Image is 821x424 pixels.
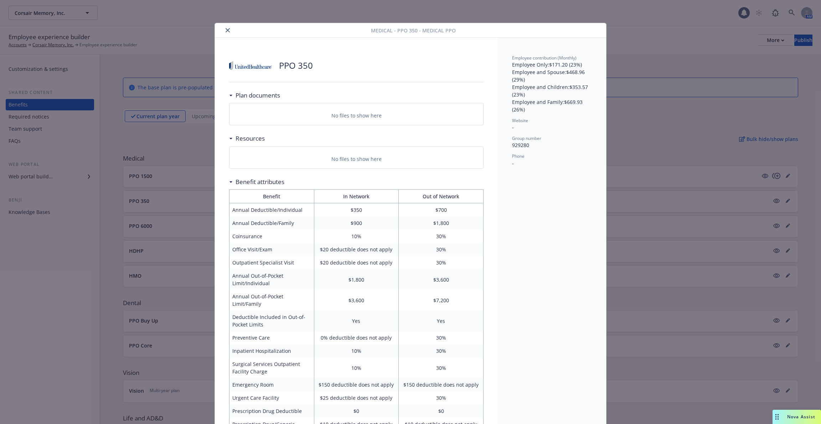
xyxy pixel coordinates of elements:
td: $1,800 [314,269,399,290]
td: Coinsurance [229,230,314,243]
td: Surgical Services Outpatient Facility Charge [229,357,314,378]
td: $7,200 [399,290,484,310]
img: United Healthcare Insurance Company [229,55,272,76]
td: 30% [399,243,484,256]
td: $3,600 [399,269,484,290]
td: Emergency Room [229,378,314,391]
span: Phone [512,153,525,159]
td: 10% [314,344,399,357]
td: Deductible Included in Out-of-Pocket Limits [229,310,314,331]
td: 0% deductible does not apply [314,331,399,344]
td: Office Visit/Exam [229,243,314,256]
td: 30% [399,344,484,357]
button: close [223,26,232,35]
td: $150 deductible does not apply [314,378,399,391]
p: Employee and Family : $669.93 (26%) [512,98,592,113]
div: Drag to move [773,410,781,424]
p: No files to show here [331,112,382,119]
td: 10% [314,230,399,243]
td: $20 deductible does not apply [314,243,399,256]
td: Urgent Care Facility [229,391,314,404]
td: $0 [399,404,484,418]
th: In Network [314,190,399,203]
td: 10% [314,357,399,378]
div: Resources [229,134,265,143]
span: Nova Assist [787,414,815,420]
td: $150 deductible does not apply [399,378,484,391]
td: Outpatient Specialist Visit [229,256,314,269]
span: Medical - PPO 350 - Medical PPO [371,27,456,34]
td: $3,600 [314,290,399,310]
td: 30% [399,230,484,243]
td: Annual Deductible/Individual [229,203,314,217]
p: - [512,159,592,167]
p: Employee and Spouse : $468.96 (29%) [512,68,592,83]
td: 30% [399,357,484,378]
p: - [512,124,592,131]
td: Preventive Care [229,331,314,344]
td: $900 [314,216,399,230]
h3: Resources [236,134,265,143]
td: $700 [399,203,484,217]
div: Plan documents [229,91,280,100]
td: $1,800 [399,216,484,230]
td: 30% [399,256,484,269]
td: Yes [314,310,399,331]
span: Website [512,117,528,124]
p: 929280 [512,141,592,149]
p: Employee Only : $171.20 (23%) [512,61,592,68]
td: $0 [314,404,399,418]
p: No files to show here [331,155,382,163]
button: Nova Assist [773,410,821,424]
th: Benefit [229,190,314,203]
td: 30% [399,391,484,404]
h3: Plan documents [236,91,280,100]
td: 30% [399,331,484,344]
td: Annual Deductible/Family [229,216,314,230]
td: Prescription Drug Deductible [229,404,314,418]
td: $20 deductible does not apply [314,256,399,269]
span: Group number [512,135,541,141]
td: Annual Out-of-Pocket Limit/Individual [229,269,314,290]
td: Annual Out-of-Pocket Limit/Family [229,290,314,310]
td: $25 deductible does not apply [314,391,399,404]
h3: Benefit attributes [236,177,284,187]
td: Yes [399,310,484,331]
th: Out of Network [399,190,484,203]
td: Inpatient Hospitalization [229,344,314,357]
td: $350 [314,203,399,217]
div: Benefit attributes [229,177,284,187]
span: Employee contribution (Monthly) [512,55,577,61]
p: Employee and Children : $353.57 (23%) [512,83,592,98]
p: PPO 350 [279,59,313,72]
